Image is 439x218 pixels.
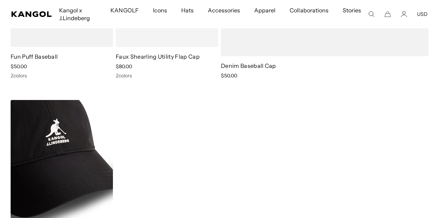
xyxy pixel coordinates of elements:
[116,72,218,79] div: 2 colors
[401,11,407,17] a: Account
[221,62,276,69] a: Denim Baseball Cap
[11,63,27,70] span: $50.00
[11,72,113,79] div: 2 colors
[417,11,428,17] button: USD
[368,11,375,17] summary: Search here
[116,53,200,60] a: Faux Shearling Utility Flap Cap
[116,63,132,70] span: $80.00
[11,11,52,17] a: Kangol
[221,72,237,79] span: $50.00
[11,53,58,60] a: Fun Puff Baseball
[384,11,391,17] button: Cart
